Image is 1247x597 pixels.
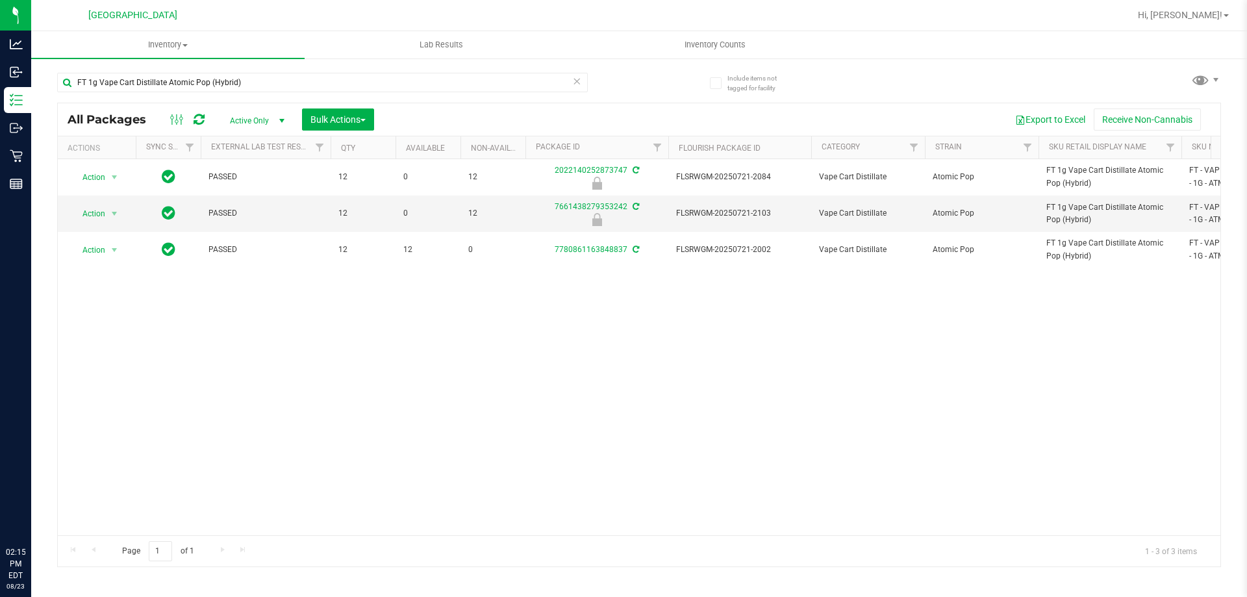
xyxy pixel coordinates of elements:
a: 7780861163848837 [555,245,627,254]
span: FT 1g Vape Cart Distillate Atomic Pop (Hybrid) [1046,164,1174,189]
span: Action [71,241,106,259]
span: 12 [468,171,518,183]
inline-svg: Reports [10,177,23,190]
span: Include items not tagged for facility [727,73,792,93]
button: Bulk Actions [302,108,374,131]
a: Lab Results [305,31,578,58]
span: FLSRWGM-20250721-2084 [676,171,803,183]
span: select [107,205,123,223]
span: All Packages [68,112,159,127]
span: PASSED [208,244,323,256]
a: Sku Retail Display Name [1049,142,1146,151]
a: Filter [1160,136,1181,159]
a: Filter [1017,136,1039,159]
span: select [107,241,123,259]
span: FT 1g Vape Cart Distillate Atomic Pop (Hybrid) [1046,237,1174,262]
span: 0 [468,244,518,256]
a: 2022140252873747 [555,166,627,175]
a: Inventory [31,31,305,58]
span: Bulk Actions [310,114,366,125]
div: Newly Received [523,213,670,226]
span: Hi, [PERSON_NAME]! [1138,10,1222,20]
span: 12 [338,244,388,256]
a: Filter [309,136,331,159]
p: 02:15 PM EDT [6,546,25,581]
a: Strain [935,142,962,151]
a: Flourish Package ID [679,144,761,153]
span: 12 [403,244,453,256]
span: Vape Cart Distillate [819,171,917,183]
a: 7661438279353242 [555,202,627,211]
input: 1 [149,541,172,561]
inline-svg: Inventory [10,94,23,107]
span: 12 [468,207,518,220]
a: Package ID [536,142,580,151]
inline-svg: Outbound [10,121,23,134]
span: Sync from Compliance System [631,245,639,254]
span: Action [71,168,106,186]
span: Lab Results [402,39,481,51]
inline-svg: Inbound [10,66,23,79]
a: Category [822,142,860,151]
button: Receive Non-Cannabis [1094,108,1201,131]
span: 12 [338,171,388,183]
span: Clear [572,73,581,90]
span: Page of 1 [111,541,205,561]
span: FLSRWGM-20250721-2103 [676,207,803,220]
span: 0 [403,207,453,220]
span: Inventory Counts [667,39,763,51]
span: Inventory [31,39,305,51]
div: Actions [68,144,131,153]
span: Sync from Compliance System [631,166,639,175]
span: Atomic Pop [933,244,1031,256]
a: Non-Available [471,144,529,153]
span: Atomic Pop [933,171,1031,183]
a: Filter [179,136,201,159]
span: Action [71,205,106,223]
button: Export to Excel [1007,108,1094,131]
span: 0 [403,171,453,183]
span: 12 [338,207,388,220]
p: 08/23 [6,581,25,591]
a: Sync Status [146,142,196,151]
a: Available [406,144,445,153]
span: FLSRWGM-20250721-2002 [676,244,803,256]
span: PASSED [208,207,323,220]
span: In Sync [162,204,175,222]
input: Search Package ID, Item Name, SKU, Lot or Part Number... [57,73,588,92]
a: Filter [647,136,668,159]
span: [GEOGRAPHIC_DATA] [88,10,177,21]
span: Atomic Pop [933,207,1031,220]
iframe: Resource center [13,493,52,532]
span: In Sync [162,168,175,186]
a: External Lab Test Result [211,142,313,151]
a: Inventory Counts [578,31,851,58]
a: Filter [903,136,925,159]
span: select [107,168,123,186]
span: In Sync [162,240,175,259]
span: 1 - 3 of 3 items [1135,541,1207,561]
span: PASSED [208,171,323,183]
a: SKU Name [1192,142,1231,151]
span: Vape Cart Distillate [819,207,917,220]
inline-svg: Retail [10,149,23,162]
span: Vape Cart Distillate [819,244,917,256]
inline-svg: Analytics [10,38,23,51]
span: Sync from Compliance System [631,202,639,211]
a: Qty [341,144,355,153]
span: FT 1g Vape Cart Distillate Atomic Pop (Hybrid) [1046,201,1174,226]
div: Newly Received [523,177,670,190]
